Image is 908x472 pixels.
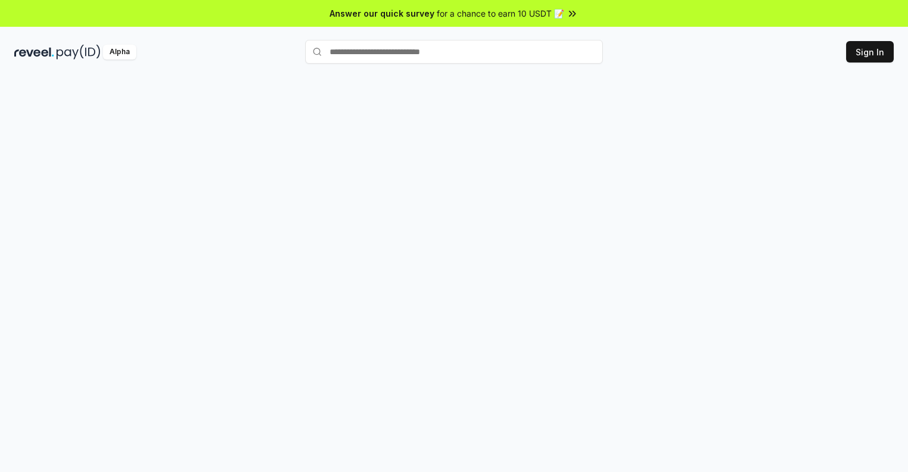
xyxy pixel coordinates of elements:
[57,45,101,60] img: pay_id
[330,7,434,20] span: Answer our quick survey
[437,7,564,20] span: for a chance to earn 10 USDT 📝
[846,41,894,62] button: Sign In
[14,45,54,60] img: reveel_dark
[103,45,136,60] div: Alpha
